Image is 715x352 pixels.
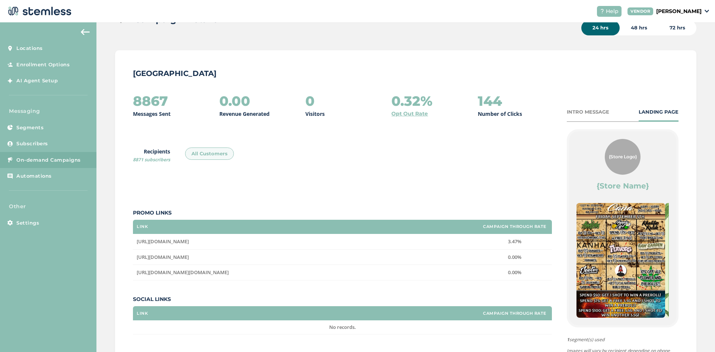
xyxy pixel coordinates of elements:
[16,77,58,85] span: AI Agent Setup
[16,156,81,164] span: On-demand Campaigns
[16,219,39,227] span: Settings
[16,45,43,52] span: Locations
[6,4,71,19] img: logo-dark-0685b13c.svg
[639,108,679,116] div: LANDING PAGE
[595,322,606,333] button: Item 0
[656,7,702,15] p: [PERSON_NAME]
[219,93,250,108] h2: 0.00
[133,209,552,217] label: Promo Links
[581,20,620,35] div: 24 hrs
[678,316,715,352] iframe: Chat Widget
[133,68,679,79] p: [GEOGRAPHIC_DATA]
[508,238,521,245] span: 3.47%
[567,336,679,343] span: segment(s) used
[600,9,604,13] img: icon-help-white-03924b79.svg
[606,322,617,333] button: Item 1
[16,172,52,180] span: Automations
[481,254,548,260] label: 0.00%
[81,29,90,35] img: icon-arrow-back-accent-c549486e.svg
[329,324,356,330] span: No records.
[628,322,639,333] button: Item 3
[137,269,229,276] span: [URL][DOMAIN_NAME][DOMAIN_NAME]
[597,181,649,191] label: {Store Name}
[305,110,325,118] p: Visitors
[391,110,428,118] a: Opt Out Rate
[133,93,168,108] h2: 8867
[576,203,665,318] img: HfRoEKyMrbyh7u6QSUzEg6rvNtCtzQGldhdaUDuk.jpg
[627,7,653,15] div: VENDOR
[705,10,709,13] img: icon_down-arrow-small-66adaf34.svg
[639,322,651,333] button: Item 4
[508,269,521,276] span: 0.00%
[658,20,696,35] div: 72 hrs
[219,110,270,118] p: Revenue Generated
[137,238,189,245] span: [URL][DOMAIN_NAME]
[137,254,189,260] span: [URL][DOMAIN_NAME]
[16,140,48,148] span: Subscribers
[481,269,548,276] label: 0.00%
[133,156,170,163] span: 8871 subscribers
[620,20,658,35] div: 48 hrs
[133,295,552,303] label: Social Links
[567,108,609,116] div: INTRO MESSAGE
[478,93,502,108] h2: 144
[137,254,474,260] label: https://www.instagram.com/originalcanaharbor/
[305,93,315,108] h2: 0
[617,322,628,333] button: Item 2
[137,224,148,229] label: Link
[481,238,548,245] label: 3.47%
[16,124,44,131] span: Segments
[483,224,546,229] label: Campaign Through Rate
[606,7,619,15] span: Help
[16,61,70,69] span: Enrollment Options
[567,336,569,343] strong: 1
[137,311,148,316] label: Link
[478,110,522,118] p: Number of Clicks
[133,110,171,118] p: Messages Sent
[185,148,234,160] div: All Customers
[483,311,546,316] label: Campaign Through Rate
[508,254,521,260] span: 0.00%
[137,238,474,245] label: https://weedmaps.com/dispensaries/elevate-harbor-city
[391,93,432,108] h2: 0.32%
[137,269,474,276] label: https://www.tiktok.com/@cana.harbor
[609,153,637,160] span: {Store Logo}
[133,148,170,163] label: Recipients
